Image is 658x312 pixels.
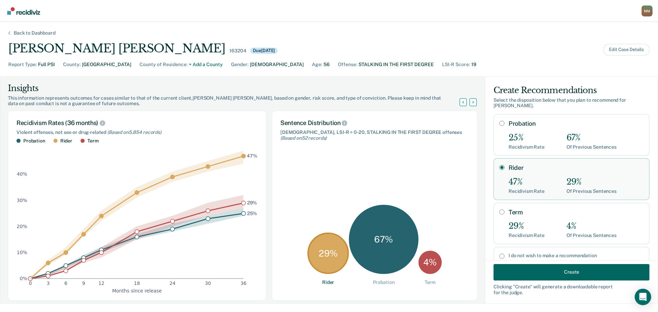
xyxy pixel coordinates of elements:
[247,153,257,216] g: text
[16,119,258,127] div: Recidivism Rates (36 months)
[509,133,545,143] div: 25%
[566,188,617,194] div: Of Previous Sentences
[247,153,257,159] text: 47%
[247,200,257,205] text: 29%
[29,280,32,286] text: 0
[47,280,50,286] text: 3
[493,284,649,295] div: Clicking " Create " will generate a downloadable report for the judge.
[509,233,545,238] div: Recidivism Rate
[17,171,27,177] text: 40%
[231,61,248,68] div: Gender :
[509,221,545,231] div: 29%
[493,97,649,109] div: Select the disposition below that you plan to recommend for [PERSON_NAME] .
[189,61,223,68] div: + Add a County
[493,85,649,96] div: Create Recommendations
[322,279,334,285] div: Rider
[17,171,27,281] g: y-axis tick label
[112,288,162,293] text: Months since release
[8,41,225,55] div: [PERSON_NAME] [PERSON_NAME]
[20,276,27,281] text: 0%
[358,61,434,68] div: STALKING IN THE FIRST DEGREE
[471,61,476,68] div: 19
[63,61,81,68] div: County :
[8,61,37,68] div: Report Type :
[493,264,649,280] button: Create
[280,129,469,141] div: [DEMOGRAPHIC_DATA], LSI-R = 0-20, STALKING IN THE FIRST DEGREE offenses
[82,280,85,286] text: 9
[442,61,470,68] div: LSI-R Score :
[241,280,247,286] text: 36
[17,249,27,255] text: 10%
[134,280,140,286] text: 18
[98,280,105,286] text: 12
[425,279,436,285] div: Term
[509,164,644,172] label: Rider
[509,253,644,259] label: I do not wish to make a recommendation
[60,138,72,144] div: Rider
[205,280,211,286] text: 30
[247,210,257,216] text: 25%
[324,61,330,68] div: 56
[112,288,162,293] g: x-axis label
[23,138,45,144] div: Probation
[566,221,617,231] div: 4%
[642,5,653,16] div: M M
[169,280,175,286] text: 24
[250,48,278,54] div: Due [DATE]
[8,83,468,94] div: Insights
[82,61,131,68] div: [GEOGRAPHIC_DATA]
[8,95,468,107] div: This information represents outcomes for cases similar to that of the current client, [PERSON_NAM...
[509,188,545,194] div: Recidivism Rate
[16,129,258,135] div: Violent offenses, not sex- or drug-related
[107,129,161,135] span: (Based on 5,854 records )
[509,144,545,150] div: Recidivism Rate
[87,138,98,144] div: Term
[566,133,617,143] div: 67%
[229,48,246,54] div: 163204
[509,120,644,127] label: Probation
[280,119,469,127] div: Sentence Distribution
[635,289,651,305] div: Open Intercom Messenger
[307,233,349,274] div: 29 %
[373,279,395,285] div: Probation
[17,197,27,203] text: 30%
[7,7,40,15] img: Recidiviz
[566,233,617,238] div: Of Previous Sentences
[349,205,418,274] div: 67 %
[338,61,357,68] div: Offense :
[30,151,243,278] g: area
[566,177,617,187] div: 29%
[642,5,653,16] button: Profile dropdown button
[5,30,64,36] div: Back to Dashboard
[509,209,644,216] label: Term
[509,177,545,187] div: 47%
[38,61,55,68] div: Full PSI
[312,61,322,68] div: Age :
[250,61,304,68] div: [DEMOGRAPHIC_DATA]
[603,44,650,55] button: Edit Case Details
[64,280,68,286] text: 6
[17,223,27,229] text: 20%
[566,144,617,150] div: Of Previous Sentences
[139,61,187,68] div: County of Residence :
[280,135,327,141] span: (Based on 52 records )
[29,280,246,286] g: x-axis tick label
[418,251,442,274] div: 4 %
